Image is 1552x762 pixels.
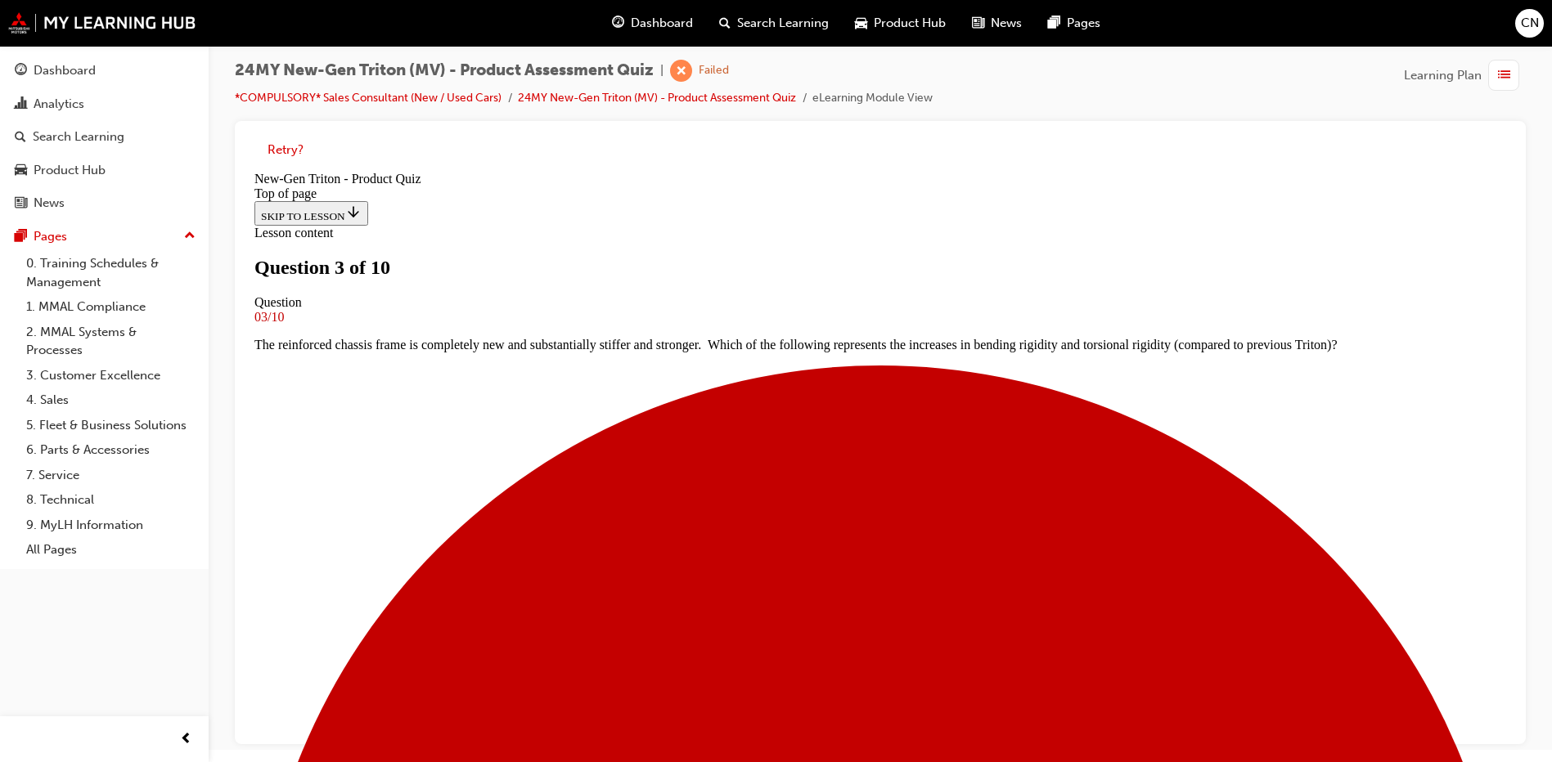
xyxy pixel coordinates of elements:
[180,729,192,750] span: prev-icon
[7,89,202,119] a: Analytics
[268,141,304,159] button: Retry?
[7,36,120,61] button: SKIP TO LESSON
[7,7,1258,21] div: New-Gen Triton - Product Quiz
[235,91,502,105] a: *COMPULSORY* Sales Consultant (New / Used Cars)
[34,95,84,114] div: Analytics
[631,14,693,33] span: Dashboard
[1404,66,1482,85] span: Learning Plan
[34,61,96,80] div: Dashboard
[20,251,202,294] a: 0. Training Schedules & Management
[184,226,196,247] span: up-icon
[874,14,946,33] span: Product Hub
[855,13,867,34] span: car-icon
[7,155,202,186] a: Product Hub
[1048,13,1060,34] span: pages-icon
[1498,65,1510,86] span: list-icon
[15,130,26,145] span: search-icon
[660,61,664,80] span: |
[699,63,729,78] div: Failed
[7,21,1258,36] div: Top of page
[15,230,27,244] span: pages-icon
[20,463,202,488] a: 7. Service
[20,294,202,320] a: 1. MMAL Compliance
[20,320,202,363] a: 2. MMAL Systems & Processes
[518,91,796,105] a: 24MY New-Gen Triton (MV) - Product Assessment Quiz
[959,7,1035,40] a: news-iconNews
[670,60,692,82] span: learningRecordVerb_FAIL-icon
[1067,14,1100,33] span: Pages
[7,130,1258,145] div: Question
[15,164,27,178] span: car-icon
[7,188,202,218] a: News
[7,92,1258,114] h1: Question 3 of 10
[7,61,85,74] span: Lesson content
[842,7,959,40] a: car-iconProduct Hub
[972,13,984,34] span: news-icon
[612,13,624,34] span: guage-icon
[706,7,842,40] a: search-iconSearch Learning
[7,222,202,252] button: Pages
[7,122,202,152] a: Search Learning
[599,7,706,40] a: guage-iconDashboard
[812,89,933,108] li: eLearning Module View
[20,513,202,538] a: 9. MyLH Information
[20,487,202,513] a: 8. Technical
[737,14,829,33] span: Search Learning
[15,97,27,112] span: chart-icon
[33,128,124,146] div: Search Learning
[15,196,27,211] span: news-icon
[235,61,654,80] span: 24MY New-Gen Triton (MV) - Product Assessment Quiz
[34,227,67,246] div: Pages
[20,413,202,438] a: 5. Fleet & Business Solutions
[719,13,731,34] span: search-icon
[7,56,202,86] a: Dashboard
[8,12,196,34] img: mmal
[15,64,27,78] span: guage-icon
[20,437,202,463] a: 6. Parts & Accessories
[20,537,202,563] a: All Pages
[20,363,202,388] a: 3. Customer Excellence
[991,14,1022,33] span: News
[1404,60,1526,91] button: Learning Plan
[1035,7,1113,40] a: pages-iconPages
[34,194,65,213] div: News
[20,388,202,413] a: 4. Sales
[7,173,1258,187] p: The reinforced chassis frame is completely new and substantially stiffer and stronger. Which of t...
[1515,9,1544,38] button: CN
[7,52,202,222] button: DashboardAnalyticsSearch LearningProduct HubNews
[34,161,106,180] div: Product Hub
[7,145,1258,159] div: 03/10
[1521,14,1539,33] span: CN
[13,45,114,57] span: SKIP TO LESSON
